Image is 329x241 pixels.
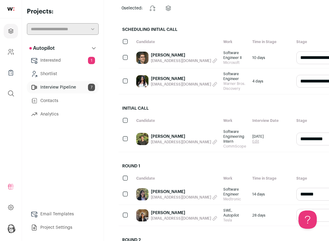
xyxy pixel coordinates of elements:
[151,58,211,63] span: [EMAIL_ADDRESS][DOMAIN_NAME]
[27,221,99,234] a: Project Settings
[220,115,249,126] div: Work
[223,144,246,149] span: CommScope
[27,68,99,80] a: Shortlist
[4,65,18,80] a: Company Lists
[223,187,246,197] span: Software Engineer
[223,50,246,60] span: Software Engineer II
[151,82,217,87] button: [EMAIL_ADDRESS][DOMAIN_NAME]
[27,108,99,120] a: Analytics
[223,81,246,91] span: Warner Bros. Discovery
[29,45,55,52] p: Autopilot
[4,24,18,38] a: Projects
[145,1,160,16] button: Change stage
[133,115,220,126] div: Candidate
[136,75,148,87] img: 80b0edb0302e5a8c125152c0f4901a81dd97a6798dd24e649e61ca7d96a222b2.jpg
[133,36,220,47] div: Candidate
[249,47,293,68] div: 10 days
[136,133,148,145] img: c606283a00acf9d18a33c48b5170910cf1074a7722a31fecfddc31bf5c1008d0
[7,7,14,11] img: wellfound-shorthand-0d5821cbd27db2630d0214b213865d53afaa358527fdda9d0ea32b1df1b89c2c.svg
[249,173,293,184] div: Time in Stage
[249,36,293,47] div: Time in Stage
[88,57,95,64] span: 1
[136,188,148,200] img: 86a631fa419c78cc344c0a2c9e4a0ca8b46d809305e3814a58f502afe0fba013.jpg
[27,42,99,54] button: Autopilot
[151,133,217,140] a: [PERSON_NAME]
[4,45,18,59] a: Company and ATS Settings
[27,7,99,16] h2: Projects:
[27,81,99,93] a: Interview Pipeline7
[223,71,246,81] span: Software Engineer
[249,115,293,126] div: Interview Date
[220,36,249,47] div: Work
[298,210,317,229] iframe: Help Scout Beacon - Open
[151,76,217,82] a: [PERSON_NAME]
[249,184,293,205] div: 14 days
[122,5,143,11] span: selected:
[151,82,211,87] span: [EMAIL_ADDRESS][DOMAIN_NAME]
[223,197,246,202] span: Medtronic
[223,60,246,65] span: Microsoft
[223,218,246,223] span: Tesla
[27,95,99,107] a: Contacts
[252,134,264,139] span: [DATE]
[6,223,16,233] button: Open dropdown
[220,173,249,184] div: Work
[151,216,217,221] button: [EMAIL_ADDRESS][DOMAIN_NAME]
[151,140,217,144] button: [EMAIL_ADDRESS][DOMAIN_NAME]
[122,6,124,10] span: 0
[151,195,211,200] span: [EMAIL_ADDRESS][DOMAIN_NAME]
[151,58,217,63] button: [EMAIL_ADDRESS][DOMAIN_NAME]
[151,189,217,195] a: [PERSON_NAME]
[151,195,217,200] button: [EMAIL_ADDRESS][DOMAIN_NAME]
[252,139,264,144] a: Edit
[136,52,148,64] img: 86c9bf7e582f0799d855c883a0f5e67055d73ce3c96635c370bf9cb0d0cddab1.jpg
[6,223,16,233] img: 2818868-medium_jpg
[133,173,220,184] div: Candidate
[136,209,148,221] img: fe8001141bec14c261b64a340d2d8dcad484b179f8a218e9d17c951486a4144a.jpg
[151,140,211,144] span: [EMAIL_ADDRESS][DOMAIN_NAME]
[151,52,217,58] a: [PERSON_NAME]
[88,84,95,91] span: 7
[223,129,246,144] span: Software Engineering Intern
[249,205,293,226] div: 28 days
[151,210,217,216] a: [PERSON_NAME]
[27,54,99,67] a: Interested1
[27,208,99,220] a: Email Templates
[151,216,211,221] span: [EMAIL_ADDRESS][DOMAIN_NAME]
[249,68,293,94] div: 4 days
[223,208,246,218] span: SWE, Autopilot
